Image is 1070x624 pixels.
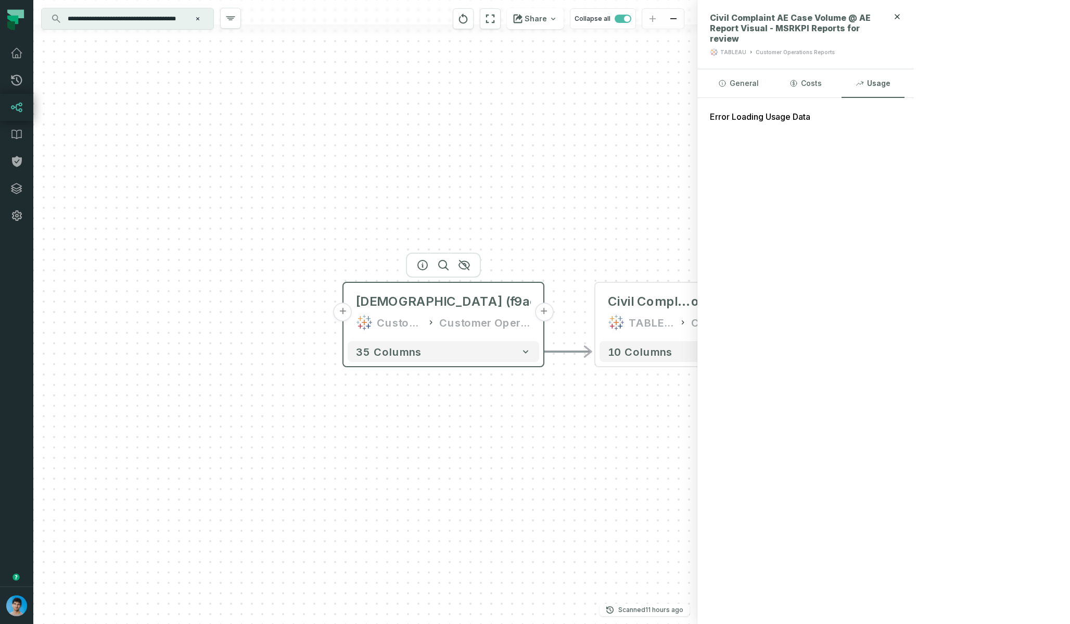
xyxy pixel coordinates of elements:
[608,293,783,310] div: Civil Complaint AE Case Volume @ AE Report Visual - MSRKPI Reports for review
[334,303,352,321] button: +
[842,69,905,97] button: Usage
[691,314,783,331] div: Customer Operations Reports
[377,314,423,331] div: CustomSQL
[356,293,531,310] div: Custom_SQL_Query @ AE Report Visual - MSRKPI Reports for review (f9ae71a0)
[11,572,21,582] div: Tooltip anchor
[356,345,422,358] span: 35 columns
[756,48,835,56] div: Customer Operations Reports
[439,314,531,331] div: Customer Operations Reports
[608,293,691,310] span: Civil Complaint AE Case Volume @ AE Report Visual - MSRKPI Rep
[600,604,690,616] button: Scanned[DATE] 4:01:45 AM
[691,293,783,310] span: orts for review
[707,69,770,97] button: General
[608,345,672,358] span: 10 columns
[570,8,636,29] button: Collapse all
[645,606,683,614] relative-time: Sep 18, 2025, 4:01 AM GMT+3
[710,13,878,44] span: Civil Complaint AE Case Volume @ AE Report Visual - MSRKPI Reports for review
[356,293,572,310] span: [DEMOGRAPHIC_DATA] (f9ae71a0)
[629,314,674,331] div: TABLEAU
[697,98,914,135] div: Error Loading Usage Data
[774,69,837,97] button: Costs
[618,605,683,615] p: Scanned
[193,14,203,24] button: Clear search query
[507,8,564,29] button: Share
[6,595,27,616] img: avatar of Omri Ildis
[534,303,553,321] button: +
[720,48,746,56] div: TABLEAU
[663,9,684,29] button: zoom out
